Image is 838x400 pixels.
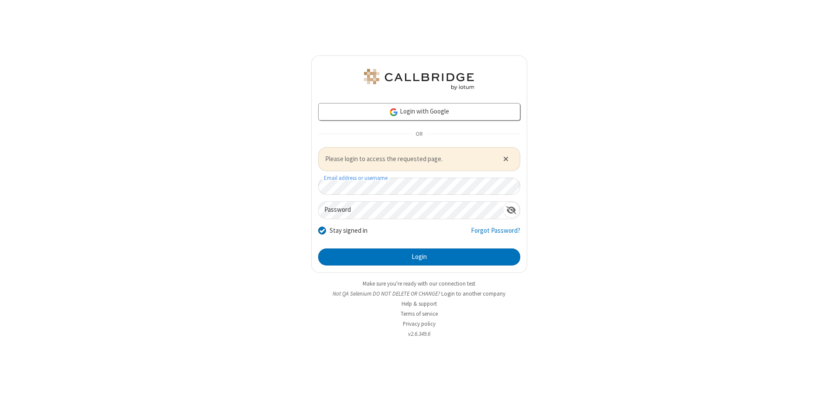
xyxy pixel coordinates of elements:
[318,178,520,195] input: Email address or username
[362,69,476,90] img: QA Selenium DO NOT DELETE OR CHANGE
[471,226,520,242] a: Forgot Password?
[318,103,520,121] a: Login with Google
[402,300,437,307] a: Help & support
[403,320,436,328] a: Privacy policy
[325,154,492,164] span: Please login to access the requested page.
[330,226,367,236] label: Stay signed in
[311,290,527,298] li: Not QA Selenium DO NOT DELETE OR CHANGE?
[389,107,398,117] img: google-icon.png
[412,128,426,140] span: OR
[441,290,505,298] button: Login to another company
[498,152,513,166] button: Close alert
[319,202,503,219] input: Password
[401,310,438,317] a: Terms of service
[318,248,520,266] button: Login
[363,280,475,287] a: Make sure you're ready with our connection test
[311,330,527,338] li: v2.6.349.6
[503,202,520,218] div: Show password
